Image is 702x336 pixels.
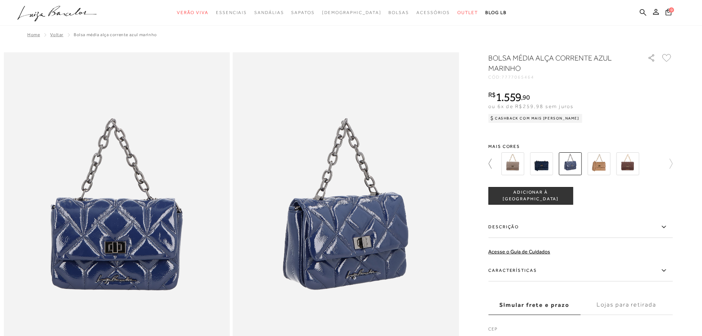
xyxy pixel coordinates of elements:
a: noSubCategoriesText [322,6,381,20]
a: Voltar [50,32,63,37]
span: [DEMOGRAPHIC_DATA] [322,10,381,15]
span: Verão Viva [177,10,209,15]
span: Essenciais [216,10,247,15]
span: Mais cores [488,144,673,149]
a: categoryNavScreenReaderText [216,6,247,20]
img: BOLSA MÉDIA ALÇA CORRENTE BEGE [587,152,610,175]
label: CEP [488,326,673,336]
span: Acessórios [416,10,450,15]
img: BOLSA DE MATELASSÊ COM BOLSO FRONTAL EM COURO CINZA DUMBO MÉDIA [501,152,524,175]
a: categoryNavScreenReaderText [388,6,409,20]
a: categoryNavScreenReaderText [177,6,209,20]
span: Bolsas [388,10,409,15]
span: Outlet [457,10,478,15]
span: Sapatos [291,10,314,15]
h1: BOLSA MÉDIA ALÇA CORRENTE AZUL MARINHO [488,53,626,73]
img: BOLSA MÉDIA ALÇA CORRENTE CAFÉ [616,152,639,175]
label: Características [488,260,673,281]
div: CÓD: [488,75,636,79]
span: ou 6x de R$259,98 sem juros [488,103,573,109]
label: Simular frete e prazo [488,295,580,315]
a: categoryNavScreenReaderText [291,6,314,20]
span: BLOG LB [485,10,507,15]
span: Sandálias [254,10,284,15]
label: Lojas para retirada [580,295,673,315]
span: 7777065464 [502,75,534,80]
i: R$ [488,91,496,98]
a: categoryNavScreenReaderText [254,6,284,20]
i: , [521,94,530,101]
a: Home [27,32,40,37]
button: 0 [663,8,674,18]
span: ADICIONAR À [GEOGRAPHIC_DATA] [489,189,573,202]
span: 0 [669,7,674,13]
img: BOLSA MÉDIA ALÇA CORRENTE AZUL [530,152,553,175]
button: ADICIONAR À [GEOGRAPHIC_DATA] [488,187,573,205]
span: 1.559 [496,90,521,104]
span: 90 [523,93,530,101]
div: Cashback com Mais [PERSON_NAME] [488,114,582,123]
a: BLOG LB [485,6,507,20]
a: Acesse o Guia de Cuidados [488,249,550,254]
img: BOLSA MÉDIA ALÇA CORRENTE AZUL MARINHO [559,152,581,175]
label: Descrição [488,217,673,238]
a: categoryNavScreenReaderText [457,6,478,20]
span: BOLSA MÉDIA ALÇA CORRENTE AZUL MARINHO [74,32,157,37]
a: categoryNavScreenReaderText [416,6,450,20]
